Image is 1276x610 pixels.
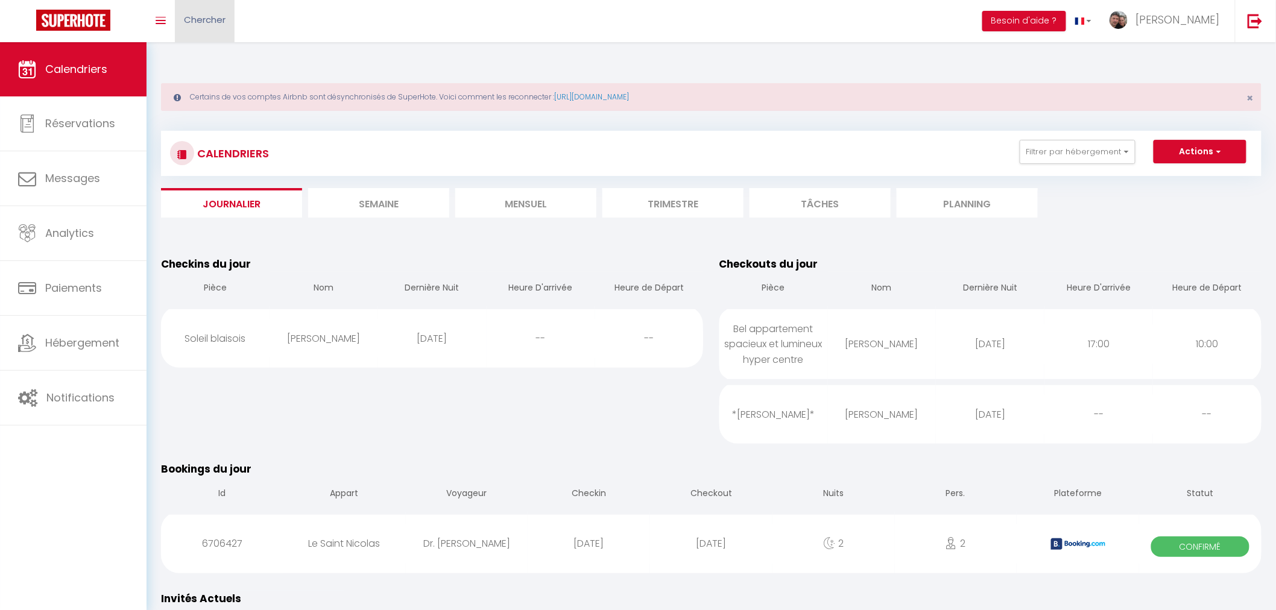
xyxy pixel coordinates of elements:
[45,335,119,350] span: Hébergement
[455,188,596,218] li: Mensuel
[897,188,1038,218] li: Planning
[1154,140,1246,164] button: Actions
[1153,324,1262,363] div: 10:00
[828,272,936,306] th: Nom
[1044,395,1153,434] div: --
[936,272,1044,306] th: Dernière Nuit
[270,319,378,358] div: [PERSON_NAME]
[650,524,772,563] div: [DATE]
[595,319,704,358] div: --
[895,477,1017,512] th: Pers.
[161,272,270,306] th: Pièce
[161,188,302,218] li: Journalier
[10,5,46,41] button: Ouvrir le widget de chat LiveChat
[828,324,936,363] div: [PERSON_NAME]
[161,257,251,271] span: Checkins du jour
[1044,272,1153,306] th: Heure D'arrivée
[936,324,1044,363] div: [DATE]
[719,272,828,306] th: Pièce
[650,477,772,512] th: Checkout
[45,171,100,186] span: Messages
[283,477,406,512] th: Appart
[719,257,818,271] span: Checkouts du jour
[487,319,595,358] div: --
[45,116,115,131] span: Réservations
[378,319,487,358] div: [DATE]
[487,272,595,306] th: Heure D'arrivée
[772,477,895,512] th: Nuits
[1248,13,1263,28] img: logout
[161,462,251,476] span: Bookings du jour
[406,477,528,512] th: Voyageur
[45,61,107,77] span: Calendriers
[283,524,406,563] div: Le Saint Nicolas
[406,524,528,563] div: Dr. [PERSON_NAME]
[161,591,241,606] span: Invités Actuels
[936,395,1044,434] div: [DATE]
[1020,140,1135,164] button: Filtrer par hébergement
[1153,395,1262,434] div: --
[982,11,1066,31] button: Besoin d'aide ?
[1153,272,1262,306] th: Heure de Départ
[378,272,487,306] th: Dernière Nuit
[45,280,102,295] span: Paiements
[1051,538,1105,550] img: booking2.png
[46,390,115,405] span: Notifications
[528,477,650,512] th: Checkin
[719,395,828,434] div: *[PERSON_NAME]*
[602,188,744,218] li: Trimestre
[1247,90,1254,105] span: ×
[750,188,891,218] li: Tâches
[194,140,269,167] h3: CALENDRIERS
[1247,93,1254,104] button: Close
[719,309,828,379] div: Bel appartement spacieux et lumineux hyper centre
[161,477,283,512] th: Id
[1135,12,1220,27] span: [PERSON_NAME]
[308,188,449,218] li: Semaine
[161,524,283,563] div: 6706427
[528,524,650,563] div: [DATE]
[1017,477,1139,512] th: Plateforme
[161,83,1262,111] div: Certains de vos comptes Airbnb sont désynchronisés de SuperHote. Voici comment les reconnecter :
[270,272,378,306] th: Nom
[554,92,629,102] a: [URL][DOMAIN_NAME]
[1110,11,1128,29] img: ...
[36,10,110,31] img: Super Booking
[1139,477,1262,512] th: Statut
[45,225,94,241] span: Analytics
[1044,324,1153,363] div: 17:00
[161,319,270,358] div: Soleil blaisois
[828,395,936,434] div: [PERSON_NAME]
[895,524,1017,563] div: 2
[595,272,704,306] th: Heure de Départ
[184,13,226,26] span: Chercher
[772,524,895,563] div: 2
[1151,536,1249,557] span: Confirmé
